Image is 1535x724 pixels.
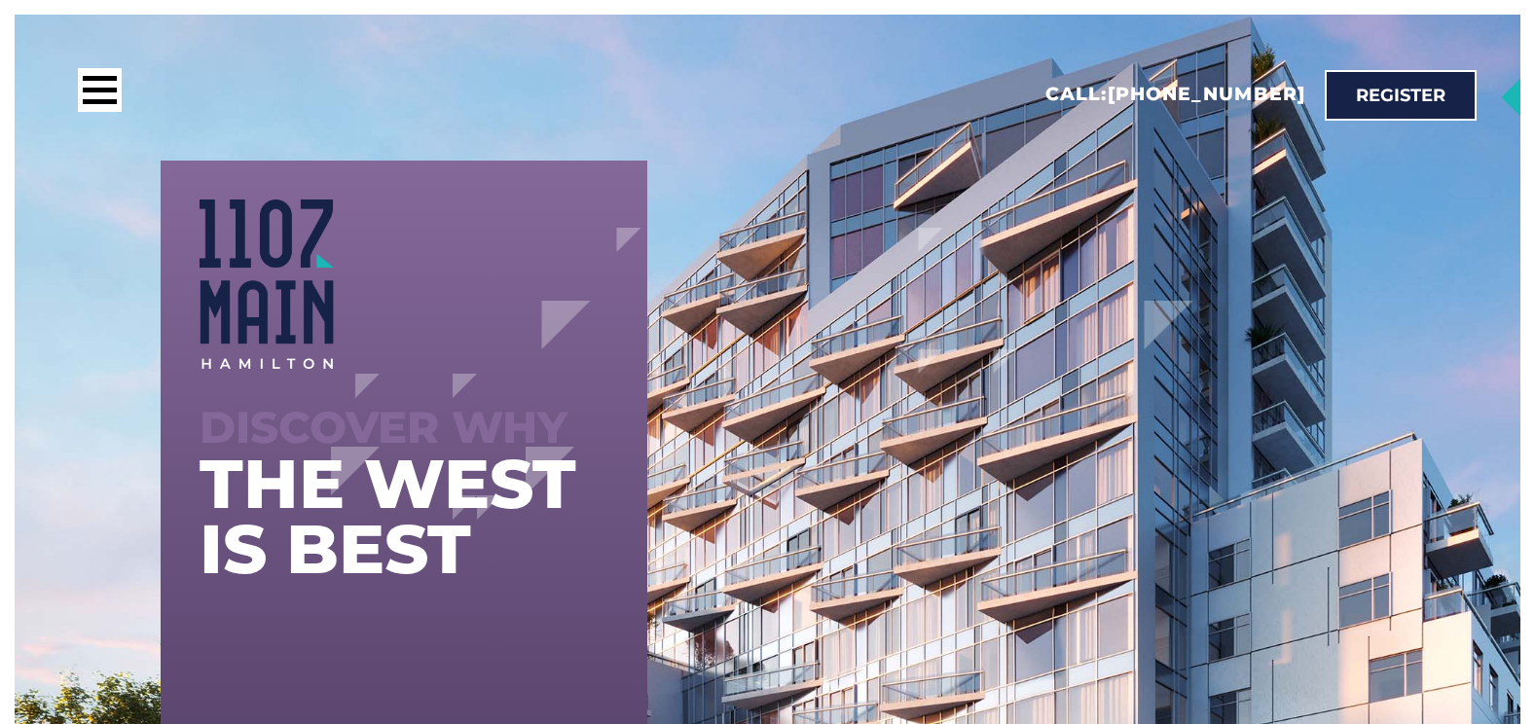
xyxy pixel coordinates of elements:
a: [PHONE_NUMBER] [1108,83,1305,105]
a: Register [1325,70,1477,121]
div: Discover why [200,408,608,448]
span: Register [1356,87,1445,104]
h1: the west is best [200,452,608,582]
h2: Call: [1045,83,1305,107]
